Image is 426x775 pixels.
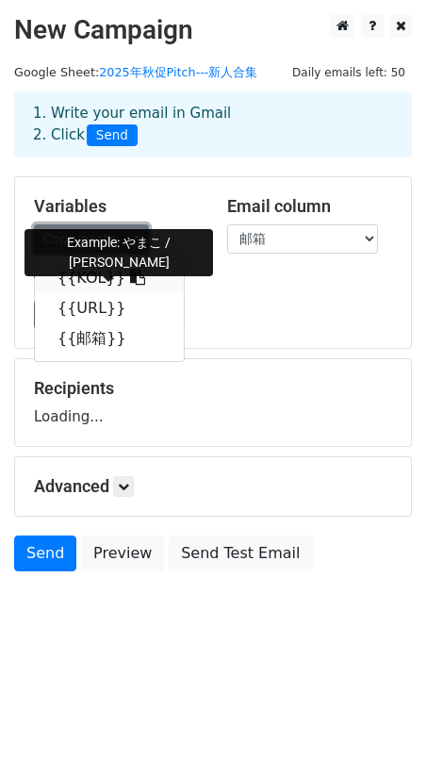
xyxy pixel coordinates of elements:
div: Loading... [34,378,392,427]
h2: New Campaign [14,14,412,46]
span: Send [87,124,138,147]
a: 2025年秋促Pitch---新人合集 [99,65,257,79]
h5: Variables [34,196,199,217]
a: Daily emails left: 50 [286,65,412,79]
h5: Recipients [34,378,392,399]
iframe: Chat Widget [332,684,426,775]
a: Preview [81,536,164,571]
a: Send [14,536,76,571]
div: Example: やまこ / [PERSON_NAME] [25,229,213,276]
h5: Email column [227,196,392,217]
span: Daily emails left: 50 [286,62,412,83]
a: {{邮箱}} [35,323,184,354]
h5: Advanced [34,476,392,497]
div: 1. Write your email in Gmail 2. Click [19,103,407,146]
a: {{URL}} [35,293,184,323]
div: チャットウィジェット [332,684,426,775]
small: Google Sheet: [14,65,257,79]
a: Send Test Email [169,536,312,571]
